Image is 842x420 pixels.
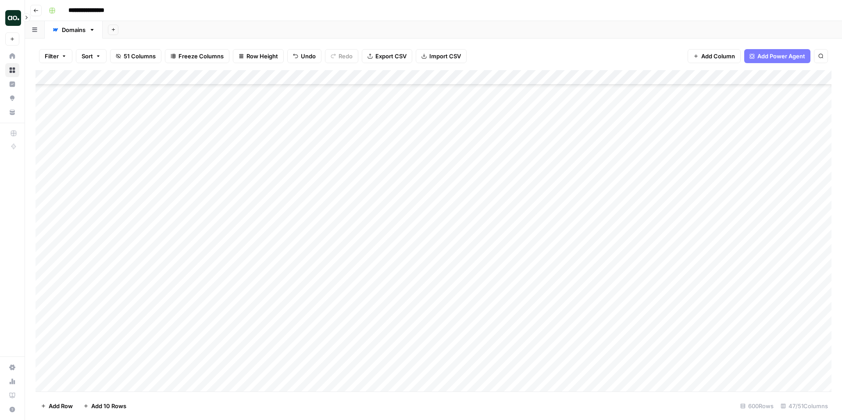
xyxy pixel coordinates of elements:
[5,402,19,416] button: Help + Support
[91,402,126,410] span: Add 10 Rows
[178,52,224,61] span: Freeze Columns
[45,21,103,39] a: Domains
[5,374,19,388] a: Usage
[5,77,19,91] a: Insights
[39,49,72,63] button: Filter
[416,49,467,63] button: Import CSV
[688,49,741,63] button: Add Column
[339,52,353,61] span: Redo
[76,49,107,63] button: Sort
[165,49,229,63] button: Freeze Columns
[325,49,358,63] button: Redo
[246,52,278,61] span: Row Height
[5,91,19,105] a: Opportunities
[375,52,407,61] span: Export CSV
[744,49,810,63] button: Add Power Agent
[36,399,78,413] button: Add Row
[737,399,777,413] div: 600 Rows
[110,49,161,63] button: 51 Columns
[777,399,831,413] div: 47/51 Columns
[362,49,412,63] button: Export CSV
[5,360,19,374] a: Settings
[757,52,805,61] span: Add Power Agent
[5,49,19,63] a: Home
[45,52,59,61] span: Filter
[5,388,19,402] a: Learning Hub
[701,52,735,61] span: Add Column
[5,7,19,29] button: Workspace: AO Internal Ops
[49,402,73,410] span: Add Row
[124,52,156,61] span: 51 Columns
[78,399,132,413] button: Add 10 Rows
[82,52,93,61] span: Sort
[5,105,19,119] a: Your Data
[233,49,284,63] button: Row Height
[62,25,86,34] div: Domains
[5,10,21,26] img: AO Internal Ops Logo
[5,63,19,77] a: Browse
[301,52,316,61] span: Undo
[287,49,321,63] button: Undo
[429,52,461,61] span: Import CSV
